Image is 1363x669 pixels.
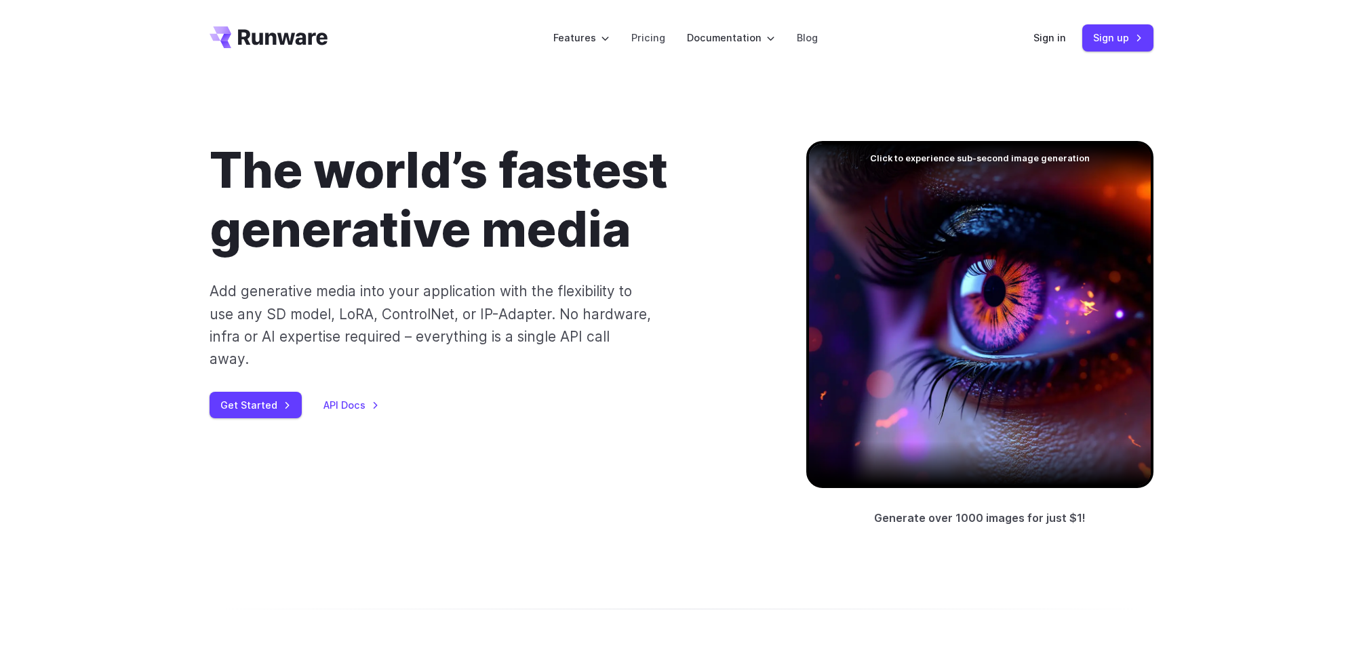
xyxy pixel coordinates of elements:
[687,30,775,45] label: Documentation
[1033,30,1066,45] a: Sign in
[210,26,328,48] a: Go to /
[553,30,610,45] label: Features
[210,280,652,370] p: Add generative media into your application with the flexibility to use any SD model, LoRA, Contro...
[323,397,379,413] a: API Docs
[631,30,665,45] a: Pricing
[797,30,818,45] a: Blog
[1082,24,1153,51] a: Sign up
[874,510,1086,527] p: Generate over 1000 images for just $1!
[210,392,302,418] a: Get Started
[210,141,763,258] h1: The world’s fastest generative media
